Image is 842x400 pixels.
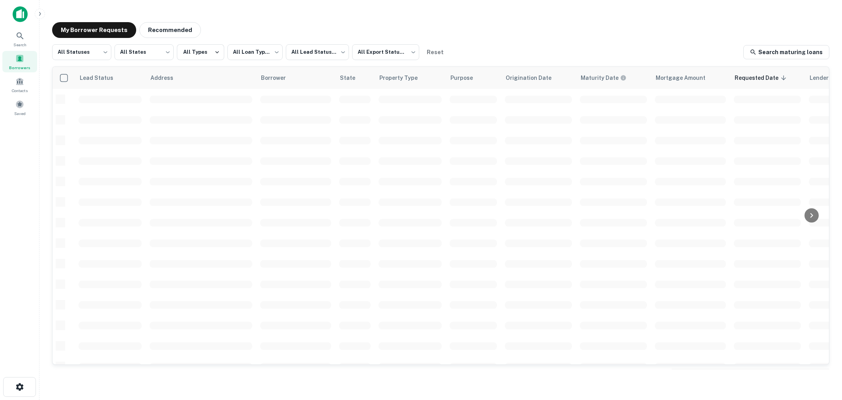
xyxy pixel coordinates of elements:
[501,67,576,89] th: Origination Date
[256,67,335,89] th: Borrower
[450,73,483,83] span: Purpose
[379,73,428,83] span: Property Type
[79,73,124,83] span: Lead Status
[12,87,28,94] span: Contacts
[2,51,37,72] a: Borrowers
[139,22,201,38] button: Recommended
[581,74,637,82] span: Maturity dates displayed may be estimated. Please contact the lender for the most accurate maturi...
[13,6,28,22] img: capitalize-icon.png
[446,67,501,89] th: Purpose
[2,97,37,118] a: Saved
[13,42,26,48] span: Search
[803,337,842,375] iframe: Chat Widget
[656,73,716,83] span: Mortgage Amount
[52,22,136,38] button: My Borrower Requests
[651,67,730,89] th: Mortgage Amount
[506,73,562,83] span: Origination Date
[286,42,349,62] div: All Lead Statuses
[730,67,805,89] th: Requested Date
[146,67,256,89] th: Address
[261,73,296,83] span: Borrower
[2,28,37,49] a: Search
[810,73,839,83] span: Lender
[422,44,448,60] button: Reset
[340,73,366,83] span: State
[114,42,174,62] div: All States
[14,110,26,117] span: Saved
[735,73,789,83] span: Requested Date
[743,45,829,59] a: Search maturing loans
[581,74,626,82] div: Maturity dates displayed may be estimated. Please contact the lender for the most accurate maturi...
[150,73,184,83] span: Address
[352,42,419,62] div: All Export Statuses
[335,67,375,89] th: State
[2,74,37,95] a: Contacts
[9,64,30,71] span: Borrowers
[227,42,283,62] div: All Loan Types
[75,67,146,89] th: Lead Status
[177,44,224,60] button: All Types
[375,67,446,89] th: Property Type
[581,74,619,82] h6: Maturity Date
[576,67,651,89] th: Maturity dates displayed may be estimated. Please contact the lender for the most accurate maturi...
[52,42,111,62] div: All Statuses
